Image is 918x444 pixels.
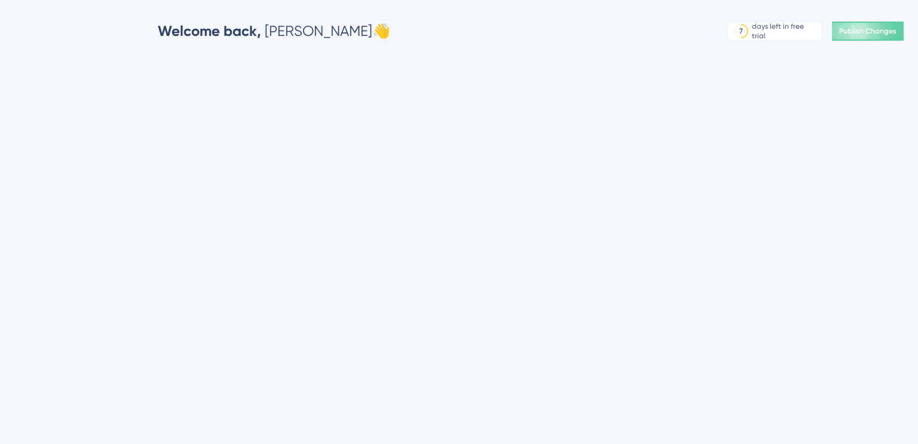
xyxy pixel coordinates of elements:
[752,22,818,41] div: days left in free trial
[158,22,390,41] div: [PERSON_NAME] 👋
[739,26,743,36] div: 7
[832,22,904,41] button: Publish Changes
[839,26,896,36] span: Publish Changes
[158,22,261,39] span: Welcome back,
